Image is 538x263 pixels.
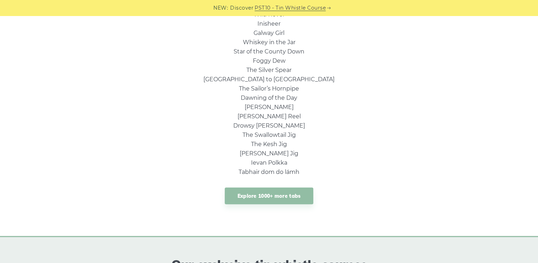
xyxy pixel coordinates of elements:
a: The Swallowtail Jig [243,131,296,138]
a: Dawning of the Day [241,94,297,101]
a: Drowsy [PERSON_NAME] [233,122,305,129]
a: The Silver Spear [246,67,292,73]
a: Foggy Dew [253,57,286,64]
a: Whiskey in the Jar [243,39,295,46]
a: PST10 - Tin Whistle Course [255,4,326,12]
a: Galway Girl [254,30,284,36]
a: The Sailor’s Hornpipe [239,85,299,92]
a: Explore 1000+ more tabs [225,187,314,204]
span: NEW: [213,4,228,12]
a: Star of the County Down [234,48,304,55]
a: [PERSON_NAME] [245,104,294,110]
a: [PERSON_NAME] Jig [240,150,298,157]
a: Tabhair dom do lámh [239,169,299,175]
a: [GEOGRAPHIC_DATA] to [GEOGRAPHIC_DATA] [203,76,335,83]
a: Inisheer [257,20,281,27]
span: Discover [230,4,254,12]
a: [PERSON_NAME] Reel [238,113,301,120]
a: Ievan Polkka [251,159,287,166]
a: The Kesh Jig [251,141,287,148]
